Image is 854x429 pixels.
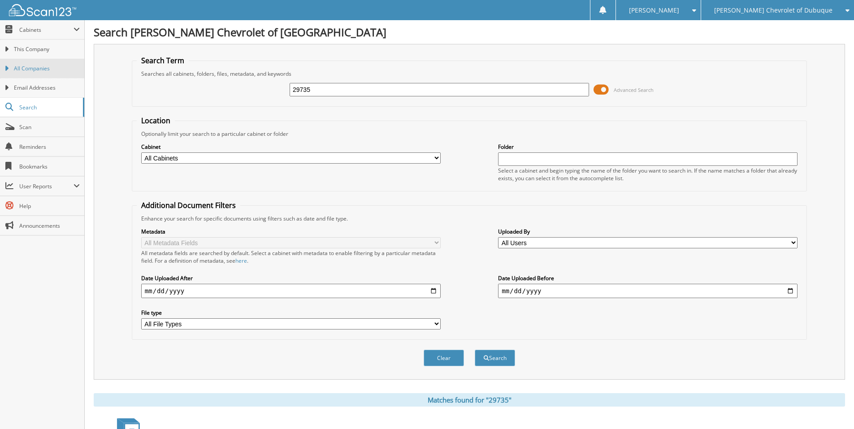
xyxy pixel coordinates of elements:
[19,26,74,34] span: Cabinets
[498,228,798,235] label: Uploaded By
[498,167,798,182] div: Select a cabinet and begin typing the name of the folder you want to search in. If the name match...
[19,123,80,131] span: Scan
[137,56,189,65] legend: Search Term
[137,215,802,222] div: Enhance your search for specific documents using filters such as date and file type.
[94,393,845,407] div: Matches found for "29735"
[141,249,441,264] div: All metadata fields are searched by default. Select a cabinet with metadata to enable filtering b...
[809,386,854,429] iframe: Chat Widget
[141,228,441,235] label: Metadata
[475,350,515,366] button: Search
[137,130,802,138] div: Optionally limit your search to a particular cabinet or folder
[141,309,441,316] label: File type
[9,4,76,16] img: scan123-logo-white.svg
[714,8,832,13] span: [PERSON_NAME] Chevrolet of Dubuque
[19,222,80,230] span: Announcements
[14,84,80,92] span: Email Addresses
[137,116,175,126] legend: Location
[498,284,798,298] input: end
[137,70,802,78] div: Searches all cabinets, folders, files, metadata, and keywords
[14,65,80,73] span: All Companies
[19,104,78,111] span: Search
[498,143,798,151] label: Folder
[629,8,679,13] span: [PERSON_NAME]
[141,143,441,151] label: Cabinet
[141,274,441,282] label: Date Uploaded After
[14,45,80,53] span: This Company
[19,163,80,170] span: Bookmarks
[19,182,74,190] span: User Reports
[141,284,441,298] input: start
[614,87,654,93] span: Advanced Search
[235,257,247,264] a: here
[498,274,798,282] label: Date Uploaded Before
[19,143,80,151] span: Reminders
[137,200,240,210] legend: Additional Document Filters
[424,350,464,366] button: Clear
[94,25,845,39] h1: Search [PERSON_NAME] Chevrolet of [GEOGRAPHIC_DATA]
[19,202,80,210] span: Help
